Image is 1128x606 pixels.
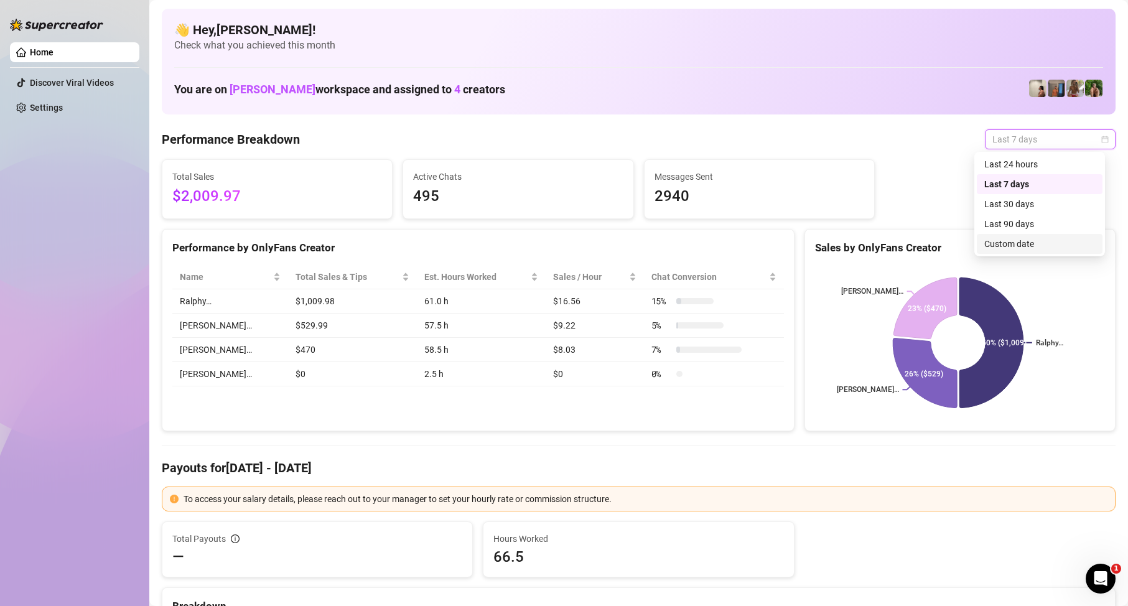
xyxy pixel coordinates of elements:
[1111,564,1121,574] span: 1
[172,289,288,314] td: Ralphy…
[296,270,399,284] span: Total Sales & Tips
[172,532,226,546] span: Total Payouts
[417,362,546,386] td: 2.5 h
[184,492,1107,506] div: To access your salary details, please reach out to your manager to set your hourly rate or commis...
[984,157,1095,171] div: Last 24 hours
[172,170,382,184] span: Total Sales
[413,185,623,208] span: 495
[1036,338,1063,347] text: Ralphy…
[10,19,103,31] img: logo-BBDzfeDw.svg
[655,185,864,208] span: 2940
[651,270,767,284] span: Chat Conversion
[977,214,1102,234] div: Last 90 days
[172,240,784,256] div: Performance by OnlyFans Creator
[651,367,671,381] span: 0 %
[1085,80,1102,97] img: Nathaniel
[651,294,671,308] span: 15 %
[454,83,460,96] span: 4
[288,362,416,386] td: $0
[288,265,416,289] th: Total Sales & Tips
[417,314,546,338] td: 57.5 h
[174,39,1103,52] span: Check what you achieved this month
[162,459,1116,477] h4: Payouts for [DATE] - [DATE]
[1066,80,1084,97] img: Nathaniel
[651,319,671,332] span: 5 %
[417,289,546,314] td: 61.0 h
[1029,80,1046,97] img: Ralphy
[172,314,288,338] td: [PERSON_NAME]…
[546,338,643,362] td: $8.03
[413,170,623,184] span: Active Chats
[984,197,1095,211] div: Last 30 days
[170,495,179,503] span: exclamation-circle
[288,289,416,314] td: $1,009.98
[417,338,546,362] td: 58.5 h
[30,47,54,57] a: Home
[977,154,1102,174] div: Last 24 hours
[493,532,783,546] span: Hours Worked
[174,21,1103,39] h4: 👋 Hey, [PERSON_NAME] !
[30,103,63,113] a: Settings
[546,265,643,289] th: Sales / Hour
[1086,564,1116,594] iframe: Intercom live chat
[977,234,1102,254] div: Custom date
[977,174,1102,194] div: Last 7 days
[644,265,784,289] th: Chat Conversion
[231,534,240,543] span: info-circle
[546,314,643,338] td: $9.22
[984,177,1095,191] div: Last 7 days
[977,194,1102,214] div: Last 30 days
[546,362,643,386] td: $0
[162,131,300,148] h4: Performance Breakdown
[172,338,288,362] td: [PERSON_NAME]…
[172,185,382,208] span: $2,009.97
[288,314,416,338] td: $529.99
[230,83,315,96] span: [PERSON_NAME]
[841,287,903,296] text: [PERSON_NAME]…
[546,289,643,314] td: $16.56
[553,270,626,284] span: Sales / Hour
[493,547,783,567] span: 66.5
[984,237,1095,251] div: Custom date
[1048,80,1065,97] img: Wayne
[651,343,671,357] span: 7 %
[180,270,271,284] span: Name
[172,265,288,289] th: Name
[1101,136,1109,143] span: calendar
[172,362,288,386] td: [PERSON_NAME]…
[655,170,864,184] span: Messages Sent
[172,547,184,567] span: —
[174,83,505,96] h1: You are on workspace and assigned to creators
[288,338,416,362] td: $470
[836,386,898,394] text: [PERSON_NAME]…
[424,270,529,284] div: Est. Hours Worked
[992,130,1108,149] span: Last 7 days
[984,217,1095,231] div: Last 90 days
[30,78,114,88] a: Discover Viral Videos
[815,240,1105,256] div: Sales by OnlyFans Creator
